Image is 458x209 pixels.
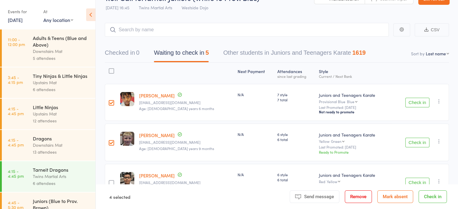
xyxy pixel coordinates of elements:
[33,48,90,55] div: Downstairs Mat
[33,173,90,180] div: Twins Martial Arts
[139,140,233,144] small: cherylbond_3@hotmail.co.uk
[275,65,316,81] div: Atten­dances
[327,180,337,183] div: Yellow
[205,49,209,56] div: 5
[8,7,37,17] div: Events for
[277,132,314,137] span: 6 style
[277,177,314,182] span: 6 total
[2,99,95,129] a: 4:15 -4:45 pmLittle NinjasUpstairs Mat12 attendees
[347,100,354,103] div: Blue
[33,72,90,79] div: Tiny Ninjas & Little Ninjas
[277,97,314,102] span: 7 total
[319,100,389,103] div: Provisional Blue
[43,7,73,17] div: At
[8,75,23,85] time: 3:45 - 4:15 pm
[8,37,25,47] time: 11:00 - 12:00 pm
[319,92,389,98] div: Juniors and Teenagers Karate
[106,5,129,11] span: [DATE] 16:45
[377,190,413,203] button: Mark absent
[105,46,139,62] button: Checked in0
[105,23,389,37] input: Search by name
[277,172,314,177] span: 6 style
[223,46,366,62] button: Other students in Juniors and Teenagers Karate1619
[139,146,214,151] span: Age: [DEMOGRAPHIC_DATA] years 9 months
[139,106,214,111] span: Age: [DEMOGRAPHIC_DATA] years 6 months
[304,194,334,199] span: Send message
[319,105,389,109] small: Last Promoted: [DATE]
[405,178,429,187] button: Check in
[316,65,392,81] div: Style
[319,74,389,78] div: Current / Next Rank
[139,132,175,138] a: [PERSON_NAME]
[120,132,134,146] img: image1740175612.png
[411,51,425,57] label: Sort by
[33,135,90,142] div: Dragons
[290,190,339,203] button: Send message
[319,145,389,149] small: Last Promoted: [DATE]
[33,104,90,110] div: Little Ninjas
[139,92,175,99] a: [PERSON_NAME]
[238,92,273,97] div: N/A
[405,138,429,147] button: Check in
[139,172,175,179] a: [PERSON_NAME]
[415,23,449,36] button: CSV
[120,172,134,186] img: image1746495598.png
[2,130,95,161] a: 4:15 -4:45 pmDragonsDownstairs Mat13 attendees
[33,55,90,62] div: 5 attendees
[120,92,134,106] img: image1697694777.png
[136,49,139,56] div: 0
[182,5,208,11] span: Westside Dojo
[319,139,389,143] div: Yellow
[352,49,366,56] div: 1619
[405,98,429,107] button: Check in
[43,17,73,23] div: Any location
[33,180,90,187] div: 6 attendees
[2,67,95,98] a: 3:45 -4:15 pmTiny Ninjas & Little NinjasUpstairs Mat6 attendees
[238,132,273,137] div: N/A
[319,180,389,183] div: Red
[8,137,24,147] time: 4:15 - 4:45 pm
[139,5,172,11] span: Twins Martial Arts
[319,149,389,155] div: Ready to Promote
[8,106,24,116] time: 4:15 - 4:45 pm
[2,29,95,67] a: 11:00 -12:00 pmAdults & Teens (Blue and Above)Downstairs Mat5 attendees
[33,79,90,86] div: Upstairs Mat
[319,109,389,114] div: Not ready to promote
[331,139,341,143] div: Green
[33,166,90,173] div: Tarneit Dragons
[235,65,275,81] div: Next Payment
[345,190,372,203] button: Remove
[319,132,389,138] div: Juniors and Teenagers Karate
[33,110,90,117] div: Upstairs Mat
[426,51,446,57] div: Last name
[33,86,90,93] div: 6 attendees
[33,149,90,155] div: 13 attendees
[8,17,23,23] a: [DATE]
[277,137,314,142] span: 6 total
[109,190,130,203] div: 4 selected
[33,142,90,149] div: Downstairs Mat
[319,172,389,178] div: Juniors and Teenagers Karate
[2,161,95,192] a: 4:15 -4:45 pmTarneit DragonsTwins Martial Arts6 attendees
[277,74,314,78] div: since last grading
[154,46,209,62] button: Waiting to check in5
[139,180,233,185] small: writemail2aarti@gmail.com
[8,169,24,178] time: 4:15 - 4:45 pm
[33,35,90,48] div: Adults & Teens (Blue and Above)
[33,117,90,124] div: 12 attendees
[139,100,233,105] small: Mzr_786@yahoo.com
[277,92,314,97] span: 7 style
[238,172,273,177] div: N/A
[419,190,447,203] button: Check in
